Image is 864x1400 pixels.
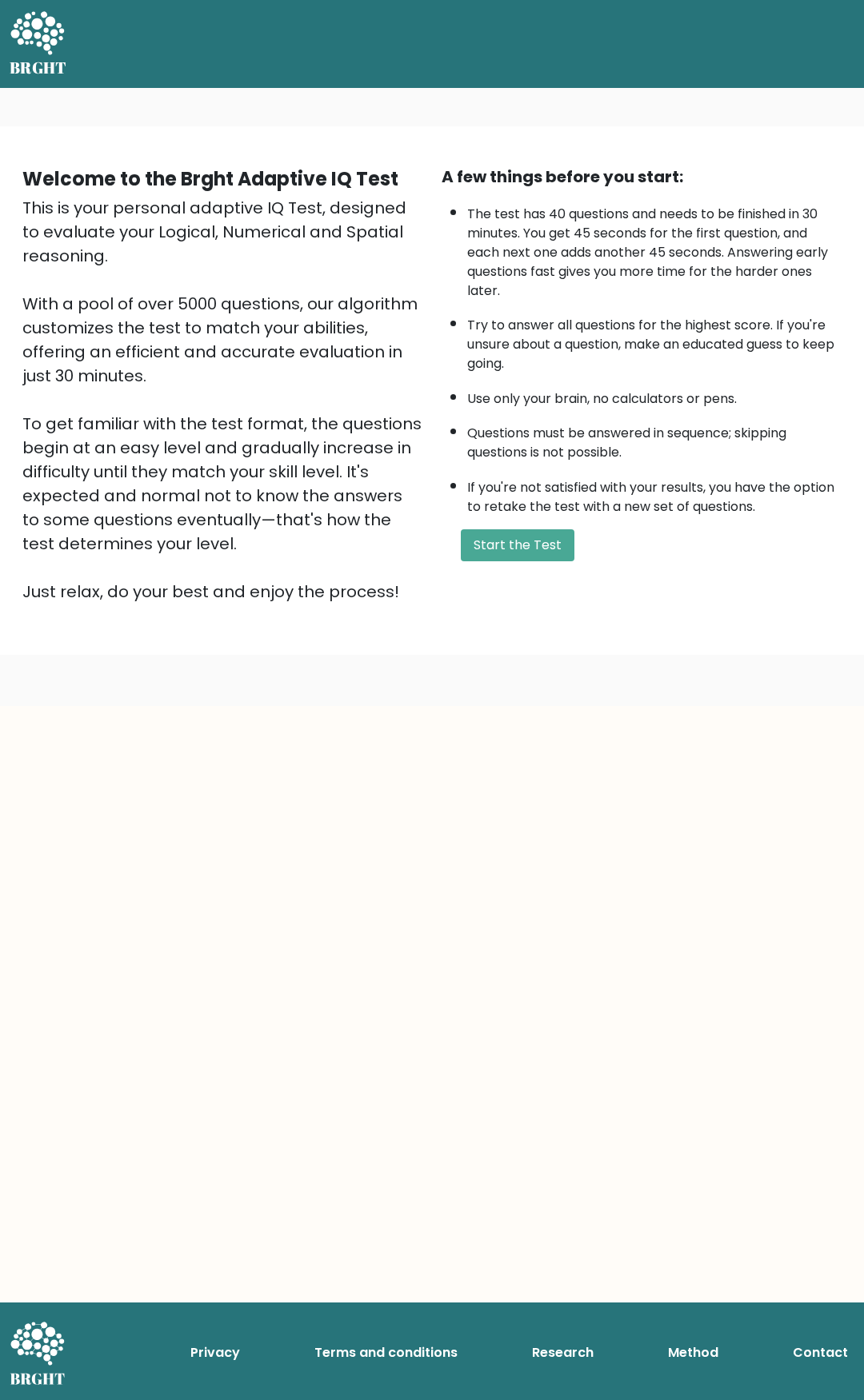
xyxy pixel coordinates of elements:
b: Welcome to the Brght Adaptive IQ Test [22,166,398,192]
a: BRGHT [10,6,67,82]
li: Questions must be answered in sequence; skipping questions is not possible. [467,416,842,462]
div: This is your personal adaptive IQ Test, designed to evaluate your Logical, Numerical and Spatial ... [22,196,422,604]
h5: BRGHT [10,58,67,78]
li: The test has 40 questions and needs to be finished in 30 minutes. You get 45 seconds for the firs... [467,197,842,301]
a: Research [526,1337,600,1369]
div: A few things before you start: [442,165,842,189]
a: Method [662,1337,725,1369]
li: If you're not satisfied with your results, you have the option to retake the test with a new set ... [467,470,842,517]
li: Use only your brain, no calculators or pens. [467,381,842,409]
a: Terms and conditions [308,1337,464,1369]
a: Contact [786,1337,854,1369]
a: Privacy [184,1337,246,1369]
li: Try to answer all questions for the highest score. If you're unsure about a question, make an edu... [467,308,842,373]
button: Start the Test [461,529,574,561]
